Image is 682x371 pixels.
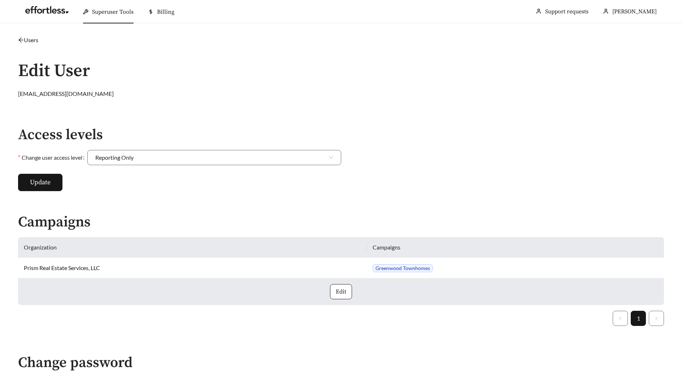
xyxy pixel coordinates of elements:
[367,237,664,258] th: Campaigns
[612,8,657,15] span: [PERSON_NAME]
[18,258,367,278] td: Prism Real Estate Services, LLC
[30,177,51,187] span: Update
[18,150,87,165] label: Change user access level
[18,89,664,98] div: [EMAIL_ADDRESS][DOMAIN_NAME]
[95,150,333,165] span: Reporting Only
[336,287,346,296] span: Edit
[18,62,664,81] h1: Edit User
[649,311,664,326] li: Next Page
[157,8,174,16] span: Billing
[18,174,62,191] button: Update
[613,311,628,326] button: left
[18,355,341,371] h2: Change password
[330,284,352,299] button: Edit
[18,36,38,43] a: arrow-leftUsers
[18,37,24,43] span: arrow-left
[618,316,622,321] span: left
[631,311,646,326] li: 1
[649,311,664,326] button: right
[18,214,664,230] h2: Campaigns
[18,127,341,143] h2: Access levels
[92,8,134,16] span: Superuser Tools
[613,311,628,326] li: Previous Page
[373,264,433,272] span: Greenwood Townhomes
[545,8,588,15] a: Support requests
[18,237,367,258] th: Organization
[631,311,646,326] a: 1
[654,316,659,321] span: right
